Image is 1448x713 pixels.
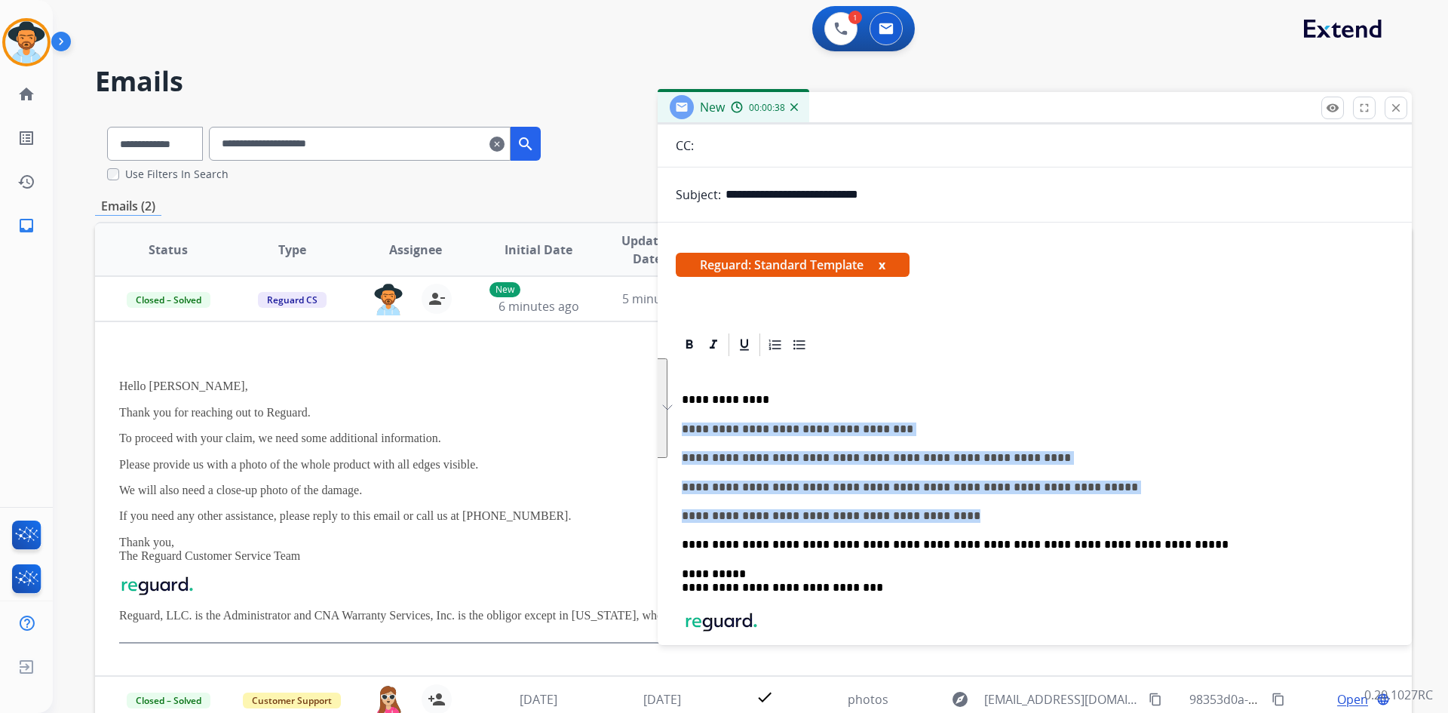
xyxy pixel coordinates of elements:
img: avatar [5,21,48,63]
span: Assignee [389,241,442,259]
button: x [879,256,885,274]
span: 98353d0a-b256-41f4-8aaf-65ccad73cabd [1189,691,1417,708]
label: Use Filters In Search [125,167,229,182]
span: Reguard: Standard Template [676,253,910,277]
div: Underline [733,333,756,356]
mat-icon: check [756,688,774,706]
span: photos [848,691,888,708]
mat-icon: content_copy [1149,693,1162,706]
mat-icon: language [1376,693,1390,706]
mat-icon: history [17,173,35,191]
span: Type [278,241,306,259]
span: [EMAIL_ADDRESS][DOMAIN_NAME] [984,690,1140,708]
img: Reguard+Logotype+Color_WBG_S.png [119,576,195,597]
span: Status [149,241,188,259]
span: [DATE] [520,691,557,708]
div: Ordered List [764,333,787,356]
mat-icon: home [17,85,35,103]
span: Reguard CS [258,292,327,308]
mat-icon: content_copy [1272,693,1285,706]
mat-icon: list_alt [17,129,35,147]
p: New [489,282,520,297]
span: Closed – Solved [127,292,210,308]
div: 1 [848,11,862,24]
p: Emails (2) [95,197,161,216]
mat-icon: inbox [17,217,35,235]
mat-icon: search [517,135,535,153]
p: Reguard, LLC. is the Administrator and CNA Warranty Services, Inc. is the obligor except in [US_S... [119,609,1141,622]
mat-icon: clear [489,135,505,153]
img: agent-avatar [373,284,403,315]
p: Subject: [676,186,721,204]
mat-icon: close [1389,101,1403,115]
p: Thank you, The Reguard Customer Service Team [119,536,1141,564]
span: 00:00:38 [749,102,785,114]
span: Open [1337,690,1368,708]
mat-icon: fullscreen [1357,101,1371,115]
h2: Emails [95,66,1412,97]
span: Closed – Solved [127,693,210,708]
span: Customer Support [243,693,341,708]
p: Thank you for reaching out to Reguard. [119,406,1141,420]
div: Italic [702,333,725,356]
mat-icon: person_add [428,690,446,708]
span: Initial Date [505,241,572,259]
p: To proceed with your claim, we need some additional information. [119,432,1141,445]
mat-icon: person_remove [428,290,446,308]
p: We will also need a close-up photo of the damage. [119,484,1141,497]
div: Bullet List [788,333,811,356]
mat-icon: remove_red_eye [1326,101,1339,115]
p: Hello [PERSON_NAME], [119,380,1141,393]
p: Please provide us with a photo of the whole product with all edges visible. [119,458,1141,472]
span: 6 minutes ago [499,298,579,315]
mat-icon: explore [951,690,969,708]
p: CC: [676,137,694,155]
span: Updated Date [613,232,682,268]
span: [DATE] [643,691,681,708]
p: If you need any other assistance, please reply to this email or call us at [PHONE_NUMBER]. [119,509,1141,523]
span: New [700,99,725,115]
div: Bold [678,333,701,356]
span: 5 minutes ago [622,290,703,307]
p: 0.20.1027RC [1364,686,1433,704]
